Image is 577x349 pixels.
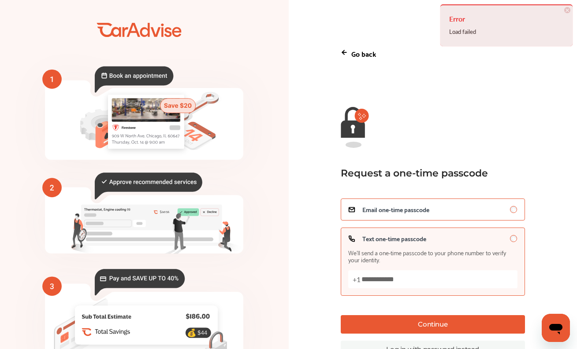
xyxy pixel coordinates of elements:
button: Continue [341,315,525,334]
img: icon_email.a11c3263.svg [348,206,355,213]
p: Go back [351,48,376,59]
span: We’ll send a one-time passcode to your phone number to verify your identity. [348,249,517,263]
img: magic-link-lock-error.9d88b03f.svg [341,107,369,148]
img: icon_phone.e7b63c2d.svg [348,235,355,242]
iframe: Button to launch messaging window [542,314,570,342]
h4: Error [449,12,564,26]
input: Text one-time passcodeWe’ll send a one-time passcode to your phone number to verify your identity.+1 [510,235,517,242]
span: Text one-time passcode [362,235,426,242]
span: × [564,7,570,13]
span: Email one-time passcode [362,206,429,213]
input: Email one-time passcode [510,206,517,213]
text: 💰 [187,328,197,338]
div: Request a one-time passcode [341,167,516,179]
div: Load failed [449,26,564,37]
input: Text one-time passcodeWe’ll send a one-time passcode to your phone number to verify your identity.+1 [348,270,517,288]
